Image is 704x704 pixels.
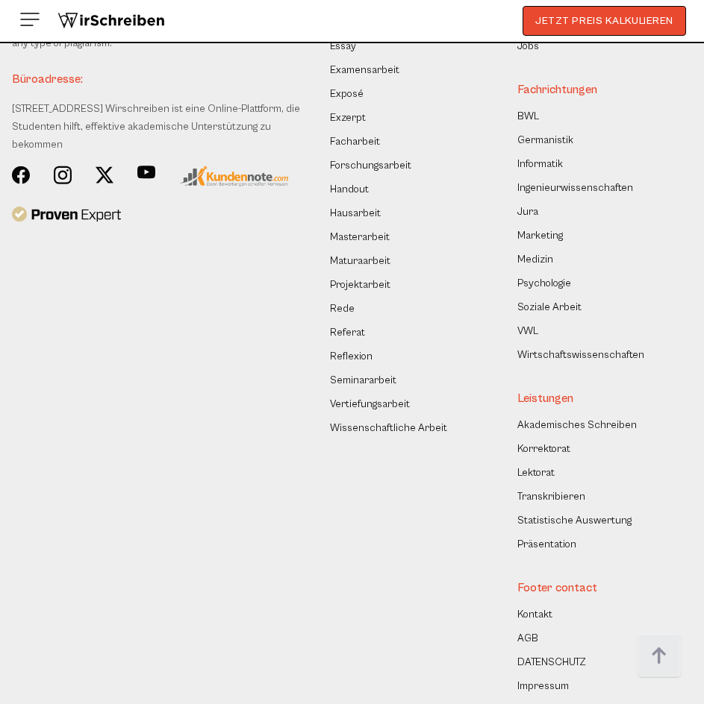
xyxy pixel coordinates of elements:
a: Rede [330,300,355,318]
a: Referat [330,324,365,342]
a: Medizin [517,251,553,268]
div: Leistungen [517,389,637,407]
a: Akademisches Schreiben [517,416,637,434]
a: Handout [330,180,369,198]
div: Fachrichtungen [517,81,637,98]
a: Psychologie [517,274,571,292]
a: Präsentation [517,535,576,553]
a: Maturaarbeit [330,252,390,270]
a: VWL [517,322,538,340]
div: Footer contact [517,579,629,597]
a: AGB [517,629,538,647]
a: Wissenschaftliche Arbeit [330,419,447,437]
button: JETZT PREIS KALKULIEREN [523,6,686,36]
img: Lozenge (4) [137,166,155,179]
a: Lektorat [517,464,555,482]
a: Soziale Arbeit [517,298,582,316]
a: Korrektorat [517,440,570,458]
a: Masterarbeit [330,228,390,246]
a: Germanistik [517,131,573,149]
a: Reflexion [330,348,373,365]
a: Ingenieurwissenschaften [517,179,633,197]
a: Kontakt [517,606,552,623]
img: kundennote-logo-min [179,166,288,186]
a: Marketing [517,227,563,245]
a: Projektarbeit [330,276,390,294]
a: Wirtschaftswissenschaften [517,346,637,364]
a: Jura [517,203,538,221]
div: Büroadresse: [12,52,300,100]
a: Essay [330,37,356,55]
img: Group (20) [54,166,72,184]
a: Impressum [517,677,569,695]
a: Informatik [517,155,563,173]
a: Facharbeit [330,133,380,151]
a: DATENSCHUTZ [517,653,586,671]
a: BWL [517,107,539,125]
a: Exzerpt [330,109,366,127]
a: Statistische Auswertung [517,512,632,529]
img: Social Networks (15) [96,166,113,184]
a: Jobs [517,37,539,55]
img: Social Networks (14) [12,166,30,184]
img: logo wirschreiben [57,10,166,32]
img: provenexpert-logo-vector 1 (1) [12,206,121,224]
a: Hausarbeit [330,204,381,222]
a: Forschungsarbeit [330,157,411,175]
a: Exposé [330,85,364,103]
a: Seminararbeit [330,371,396,389]
a: Transkribieren [517,488,585,506]
img: Menu open [18,7,42,31]
a: Examensarbeit [330,61,399,79]
img: button top [637,634,682,679]
a: Vertiefungsarbeit [330,395,410,413]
